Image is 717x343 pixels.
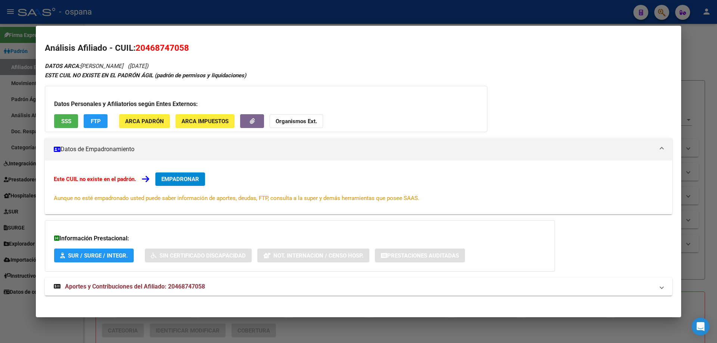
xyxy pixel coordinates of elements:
button: FTP [84,114,108,128]
h3: Datos Personales y Afiliatorios según Entes Externos: [54,100,478,109]
span: Aunque no esté empadronado usted puede saber información de aportes, deudas, FTP, consulta a la s... [54,195,419,202]
span: Aportes y Contribuciones del Afiliado: 20468747058 [65,283,205,290]
span: SUR / SURGE / INTEGR. [68,252,128,259]
mat-panel-title: Datos de Empadronamiento [54,145,654,154]
button: Prestaciones Auditadas [375,249,465,262]
div: Datos de Empadronamiento [45,160,672,214]
span: EMPADRONAR [161,176,199,183]
button: SUR / SURGE / INTEGR. [54,249,134,262]
span: ([DATE]) [128,63,148,69]
button: SSS [54,114,78,128]
strong: Organismos Ext. [276,118,317,125]
button: Sin Certificado Discapacidad [145,249,252,262]
span: ARCA Impuestos [181,118,229,125]
span: Not. Internacion / Censo Hosp. [273,252,363,259]
div: Open Intercom Messenger [692,318,710,336]
button: Organismos Ext. [270,114,323,128]
span: Sin Certificado Discapacidad [159,252,246,259]
mat-expansion-panel-header: Aportes y Contribuciones del Afiliado: 20468747058 [45,278,672,296]
button: ARCA Padrón [119,114,170,128]
span: Prestaciones Auditadas [387,252,459,259]
span: [PERSON_NAME] [45,63,123,69]
h3: Información Prestacional: [54,234,546,243]
strong: ESTE CUIL NO EXISTE EN EL PADRÓN ÁGIL (padrón de permisos y liquidaciones) [45,72,246,79]
button: EMPADRONAR [155,172,205,186]
strong: DATOS ARCA: [45,63,80,69]
span: ARCA Padrón [125,118,164,125]
button: ARCA Impuestos [176,114,235,128]
span: 20468747058 [136,43,189,53]
strong: Este CUIL no existe en el padrón. [54,176,136,183]
span: FTP [91,118,101,125]
h2: Análisis Afiliado - CUIL: [45,42,672,54]
span: SSS [61,118,71,125]
button: Not. Internacion / Censo Hosp. [257,249,369,262]
mat-expansion-panel-header: Datos de Empadronamiento [45,138,672,160]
